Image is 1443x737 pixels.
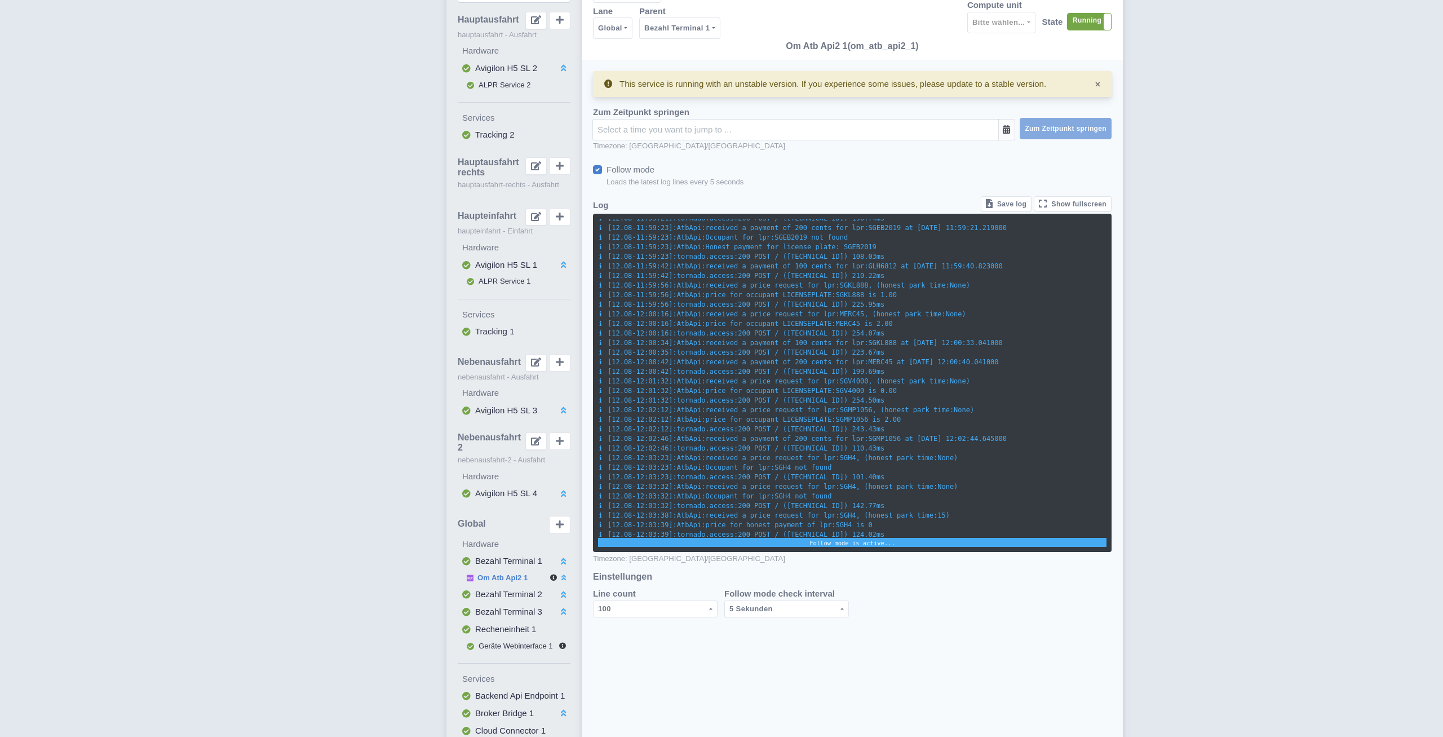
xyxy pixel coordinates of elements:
span: tornado.access:200 POST / ([TECHNICAL_ID]) 108.03ms [677,253,884,261]
span: × [1095,80,1100,89]
div: This service is running with an unstable version. If you experience some issues, please update to... [619,78,1046,91]
span: Save log [997,200,1026,208]
span: AtbApi:Occupant for lpr:SGH4 not found [677,492,832,500]
button: 100 [593,601,718,618]
span: AtbApi:received a price request for lpr:SGMP1056, (honest park time:None) [677,406,974,414]
small: haupteinfahrt - Einfahrt [458,226,570,237]
span: [12.08-12:01:32]: [599,396,677,404]
label: Parent [639,5,666,18]
span: (om_atb_api2_1) [847,41,918,51]
small: nebenausfahrt - Ausfahrt [458,372,570,383]
span: AtbApi:price for occupant LICENSEPLATE:MERC45 is 2.00 [677,320,893,328]
span: Broker Bridge 1 [475,708,534,718]
span: [12.08-12:03:23]: [599,473,677,481]
span: AtbApi:received a payment of 200 cents for lpr:MERC45 at [DATE] 12:00:40.041000 [677,358,999,366]
span: Om Atb Api2 1 [786,41,847,51]
label: Services [462,308,570,321]
h5: Einstellungen [593,572,1112,582]
span: Bezahl Terminal 1 [475,556,542,566]
div: RunningStopped [1067,13,1112,30]
span: Avigilon H5 SL 2 [475,63,537,73]
small: Timezone: [GEOGRAPHIC_DATA]/[GEOGRAPHIC_DATA] [593,554,785,563]
button: × [1095,78,1100,91]
span: [12.08-12:00:16]: [599,329,677,337]
span: ALPR Service 2 [479,81,531,89]
span: AtbApi:received a payment of 200 cents for lpr:SGMP1056 at [DATE] 12:02:44.645000 [677,435,1007,443]
span: Geräte Webinterface 1 [479,642,553,650]
span: tornado.access:200 POST / ([TECHNICAL_ID]) 199.69ms [677,368,884,376]
span: Bezahl Terminal 2 [475,589,542,599]
span: AtbApi:Honest payment for license_plate: SGEB2019 [677,243,877,251]
label: Services [462,112,570,125]
span: AtbApi:price for occupant LICENSEPLATE:SGV4000 is 0.00 [677,387,897,395]
span: [12.08-12:03:32]: [599,502,677,510]
button: Save log [981,196,1032,211]
label: Hardware [462,241,570,254]
div: Global [598,21,622,35]
span: Tracking 1 [475,326,514,336]
span: [12.08-12:00:16]: [599,310,677,318]
span: [12.08-11:59:23]: [599,253,677,261]
small: Loads the latest log lines every 5 seconds [607,176,743,188]
span: Om Atb Api2 1 [477,573,528,582]
button: Geräte Webinterface 1 [458,638,570,654]
span: [12.08-12:03:32]: [599,492,677,500]
button: 5 Sekunden [724,601,849,618]
label: State [1042,16,1063,29]
span: Backend Api Endpoint 1 [475,691,565,700]
div: Bitte wählen... [972,16,1025,29]
span: [12.08-12:01:32]: [599,377,677,385]
span: tornado.access:200 POST / ([TECHNICAL_ID]) 225.95ms [677,301,884,308]
span: [12.08-12:03:39]: [599,521,677,529]
label: Line count [593,588,636,601]
label: Log [593,199,609,212]
span: [12.08-11:59:56]: [599,291,677,299]
span: [12.08-11:59:23]: [599,243,677,251]
button: Tracking 2 [458,126,570,144]
span: tornado.access:200 POST / ([TECHNICAL_ID]) 101.40ms [677,473,884,481]
button: Tracking 1 [458,323,570,341]
button: Broker Bridge 1 [458,705,570,722]
label: Running [1068,14,1111,30]
span: AtbApi:price for occupant LICENSEPLATE:SGKL888 is 1.00 [677,291,897,299]
button: Avigilon H5 SL 4 [458,485,570,502]
span: [12.08-12:00:42]: [599,358,677,366]
span: Nebenausfahrt 2 [458,433,525,452]
span: [12.08-11:59:56]: [599,301,677,308]
span: Global [458,519,486,529]
button: ALPR Service 1 [458,273,570,289]
span: [12.08-12:02:12]: [599,416,677,423]
button: Om Atb Api2 1 [458,570,570,586]
span: Cloud Connector 1 [475,726,546,735]
span: Nebenausfahrt [458,357,521,367]
span: AtbApi:received a payment of 200 cents for lpr:SGEB2019 at [DATE] 11:59:21.219000 [677,224,1007,232]
span: Haupteinfahrt [458,211,516,221]
span: tornado.access:200 POST / ([TECHNICAL_ID]) 124.02ms [677,531,884,539]
span: Bezahl Terminal 3 [475,607,542,616]
span: Show fullscreen [1052,200,1106,208]
span: [12.08-12:00:16]: [599,320,677,328]
span: [12.08-11:59:42]: [599,272,677,280]
span: [12.08-11:59:23]: [599,233,677,241]
span: AtbApi:received a payment of 100 cents for lpr:SGKL888 at [DATE] 12:00:33.041000 [677,339,1003,347]
span: [12.08-12:02:12]: [599,406,677,414]
button: Avigilon H5 SL 1 [458,257,570,274]
span: AtbApi:received a price request for lpr:SGV4000, (honest park time:None) [677,377,970,385]
label: Hardware [462,387,570,400]
span: [12.08-12:02:46]: [599,444,677,452]
span: ALPR Service 1 [479,277,531,285]
button: Bezahl Terminal 3 [458,603,570,621]
span: [12.08-12:02:46]: [599,435,677,443]
span: tornado.access:200 POST / ([TECHNICAL_ID]) 110.43ms [677,444,884,452]
input: Select a time you want to jump to ... [592,119,999,140]
span: [12.08-12:03:23]: [599,454,677,462]
span: [12.08-11:59:42]: [599,262,677,270]
span: Hauptausfahrt [458,15,519,25]
span: AtbApi:received a price request for lpr:SGH4, (honest park time:None) [677,483,958,491]
span: AtbApi:Occupant for lpr:SGEB2019 not found [677,233,848,241]
span: Hauptausfahrt rechts [458,157,525,177]
span: AtbApi:received a price request for lpr:SGH4, (honest park time:15) [677,511,950,519]
span: [12.08-12:00:34]: [599,339,677,347]
small: nebenausfahrt-2 - Ausfahrt [458,454,570,466]
button: ALPR Service 2 [458,77,570,93]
